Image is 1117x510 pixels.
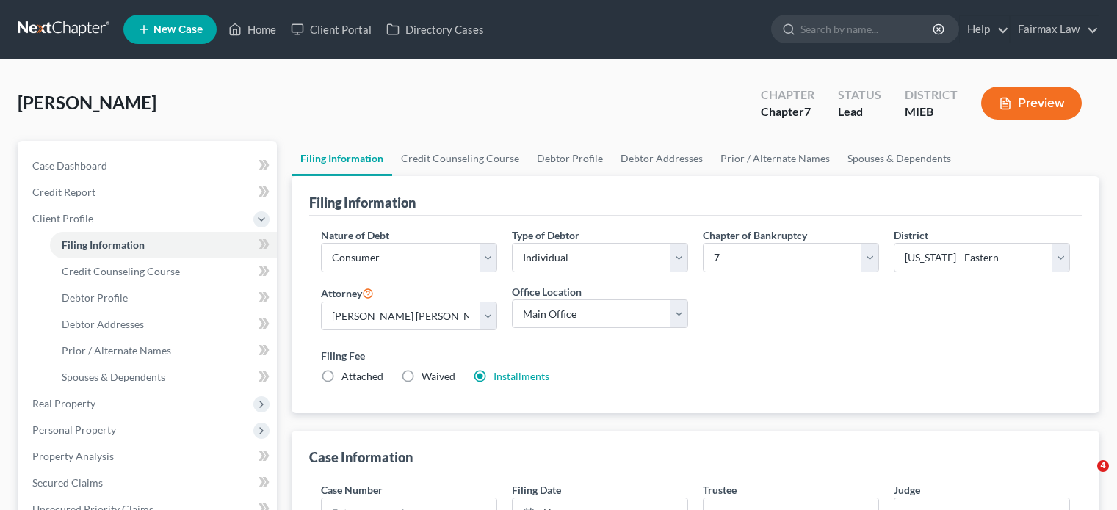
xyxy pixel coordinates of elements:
a: Directory Cases [379,16,491,43]
a: Installments [494,370,549,382]
span: Attached [341,370,383,382]
input: Search by name... [800,15,935,43]
a: Secured Claims [21,470,277,496]
span: Case Dashboard [32,159,107,172]
span: Debtor Profile [62,291,128,304]
a: Help [960,16,1009,43]
span: Personal Property [32,423,116,436]
a: Fairmax Law [1011,16,1099,43]
span: 4 [1097,460,1109,472]
span: Spouses & Dependents [62,371,165,383]
iframe: Intercom live chat [1067,460,1102,495]
div: Filing Information [309,194,416,211]
span: Prior / Alternate Names [62,344,171,357]
a: Filing Information [50,232,277,258]
a: Prior / Alternate Names [712,141,839,176]
a: Debtor Addresses [612,141,712,176]
label: Case Number [321,482,383,498]
span: Credit Report [32,186,95,198]
span: New Case [153,24,203,35]
span: Filing Information [62,238,145,251]
span: Secured Claims [32,476,103,489]
span: Debtor Addresses [62,318,144,330]
div: Lead [838,103,881,120]
label: Office Location [512,284,582,299]
label: Judge [894,482,920,498]
span: Credit Counseling Course [62,265,180,277]
label: Trustee [703,482,737,498]
span: [PERSON_NAME] [18,92,156,113]
span: Property Analysis [32,450,114,462]
a: Case Dashboard [21,153,277,179]
a: Client Portal [283,16,379,43]
a: Property Analysis [21,443,277,470]
a: Debtor Addresses [50,311,277,338]
div: MIEB [905,103,958,120]
label: Attorney [321,284,374,302]
label: District [894,227,928,243]
a: Spouses & Dependents [50,364,277,390]
div: Chapter [761,103,814,120]
a: Debtor Profile [50,285,277,311]
div: District [905,87,958,103]
span: 7 [804,104,811,118]
a: Credit Report [21,179,277,205]
div: Status [838,87,881,103]
button: Preview [981,87,1082,120]
div: Case Information [309,448,413,466]
label: Filing Date [512,482,561,498]
a: Filing Information [292,141,392,176]
span: Client Profile [32,212,93,225]
span: Real Property [32,397,95,409]
label: Nature of Debt [321,227,389,243]
span: Waived [422,370,455,382]
a: Debtor Profile [528,141,612,176]
label: Chapter of Bankruptcy [703,227,807,243]
div: Chapter [761,87,814,103]
label: Type of Debtor [512,227,579,243]
a: Prior / Alternate Names [50,338,277,364]
a: Home [221,16,283,43]
label: Filing Fee [321,348,1070,363]
a: Spouses & Dependents [839,141,960,176]
a: Credit Counseling Course [392,141,528,176]
a: Credit Counseling Course [50,258,277,285]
